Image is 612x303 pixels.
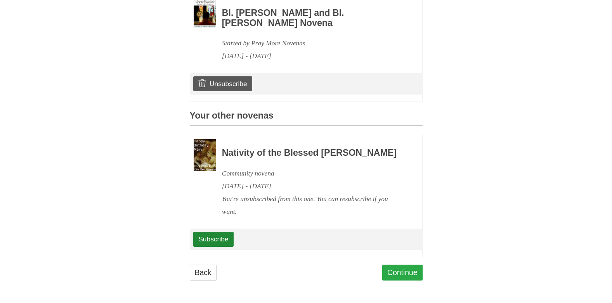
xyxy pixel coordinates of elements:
a: Unsubscribe [193,76,252,91]
a: Continue [382,265,423,281]
a: Back [190,265,217,281]
div: [DATE] - [DATE] [222,50,401,62]
h3: Your other novenas [190,111,423,126]
h3: Nativity of the Blessed [PERSON_NAME] [222,148,401,158]
img: Novena image [194,139,216,171]
div: You're unsubscribed from this one. You can resubscribe if you want. [222,193,401,218]
div: [DATE] - [DATE] [222,180,401,193]
div: Community novena [222,167,401,180]
a: Subscribe [193,232,233,246]
div: Started by Pray More Novenas [222,37,401,50]
h3: Bl. [PERSON_NAME] and Bl. [PERSON_NAME] Novena [222,8,401,28]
